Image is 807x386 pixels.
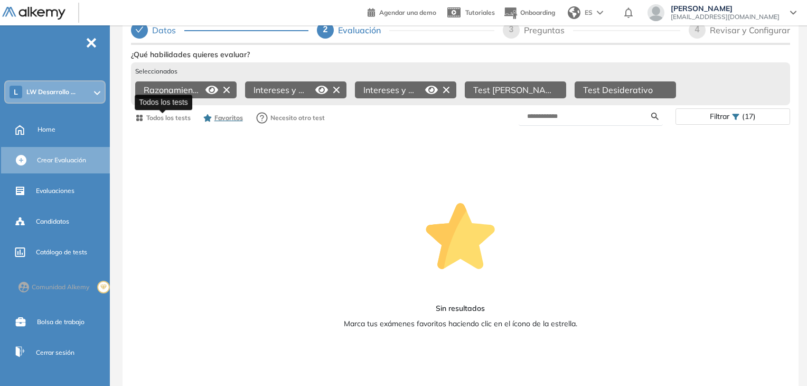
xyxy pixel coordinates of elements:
span: Evaluaciones [36,186,74,196]
div: 2Evaluación [317,22,494,39]
span: 4 [695,25,700,34]
span: Candidatos [36,217,69,226]
span: check [135,25,144,34]
span: Favoritos [214,113,243,123]
span: 2 [323,25,328,34]
span: Razonamiento Lógico - Básico [144,84,201,96]
span: Seleccionados [135,67,177,76]
span: (17) [742,109,756,124]
button: Todos los tests [131,109,195,127]
button: Favoritos [199,109,247,127]
span: 3 [509,25,514,34]
span: L [14,88,18,96]
p: Sin resultados [325,303,597,314]
span: Intereses y Motivación - Parte 1 [254,84,311,96]
span: Bolsa de trabajo [37,317,85,327]
div: Datos [131,22,308,39]
button: Onboarding [503,2,555,24]
span: ES [585,8,593,17]
span: Home [37,125,55,134]
a: Agendar una demo [368,5,436,18]
span: Catálogo de tests [36,247,87,257]
span: Onboarding [520,8,555,16]
div: Preguntas [524,22,573,39]
span: Intereses y Motivación - Parte 2 [363,84,421,96]
div: Todos los tests [135,95,192,110]
span: Tutoriales [465,8,495,16]
div: 4Revisar y Configurar [689,22,790,39]
span: Filtrar [710,109,729,124]
div: Datos [152,22,184,39]
span: LW Desarrollo ... [26,88,76,96]
button: Necesito otro test [251,107,330,128]
div: Widget de chat [754,335,807,386]
span: Agendar una demo [379,8,436,16]
div: Revisar y Configurar [710,22,790,39]
span: Test Desiderativo [583,84,653,96]
img: Logo [2,7,65,20]
p: Marca tus exámenes favoritos haciendo clic en el ícono de la estrella. [325,318,597,329]
img: world [568,6,580,19]
span: Todos los tests [146,113,191,123]
span: Necesito otro test [270,113,325,123]
img: arrow [597,11,603,15]
span: [PERSON_NAME] [671,4,780,13]
iframe: Chat Widget [754,335,807,386]
span: Cerrar sesión [36,348,74,357]
span: ¿Qué habilidades quieres evaluar? [131,49,250,60]
span: Test [PERSON_NAME] [473,84,553,96]
span: [EMAIL_ADDRESS][DOMAIN_NAME] [671,13,780,21]
div: 3Preguntas [503,22,680,39]
div: Evaluación [338,22,389,39]
span: Crear Evaluación [37,155,86,165]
